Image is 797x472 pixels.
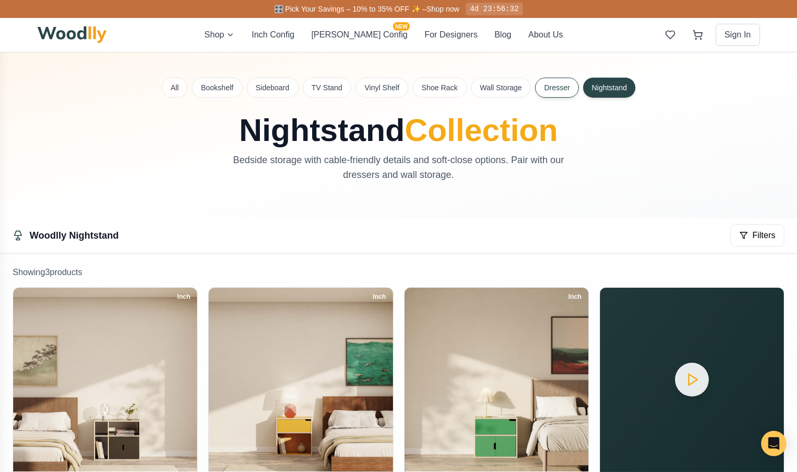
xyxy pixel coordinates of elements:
button: Shoe Rack [412,78,466,98]
button: Vinyl Shelf [355,78,408,98]
div: Inch [173,291,195,303]
div: Open Intercom Messenger [761,431,786,456]
button: Wall Storage [471,78,531,98]
h1: Nightstand [162,115,635,146]
span: NEW [393,22,409,31]
button: Dresser [535,78,579,98]
p: Showing 3 product s [13,266,784,279]
button: About Us [528,29,563,41]
img: Minimalist Nightstand [209,288,392,471]
img: Modern Nightstand [405,288,588,471]
button: [PERSON_NAME] ConfigNEW [311,29,407,41]
button: All [162,78,188,98]
div: Inch [368,291,391,303]
button: Shop [204,29,235,41]
img: Woodlly [37,26,107,43]
span: Collection [405,112,558,148]
div: Inch [564,291,586,303]
button: TV Stand [303,78,351,98]
p: Bedside storage with cable-friendly details and soft-close options. Pair with our dressers and wa... [221,153,576,182]
button: Inch Config [251,29,294,41]
a: Woodlly Nightstand [30,230,119,241]
img: Black Custom Nightstand [13,288,197,471]
span: Filters [752,229,775,242]
button: Bookshelf [192,78,242,98]
button: Filters [730,224,784,247]
button: Nightstand [583,78,635,98]
button: Sign In [716,24,760,46]
button: Blog [494,29,511,41]
div: 4d 23:56:32 [466,3,523,15]
span: 🎛️ Pick Your Savings – 10% to 35% OFF ✨ – [274,5,426,13]
button: Sideboard [247,78,298,98]
button: For Designers [425,29,477,41]
a: Shop now [426,5,459,13]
